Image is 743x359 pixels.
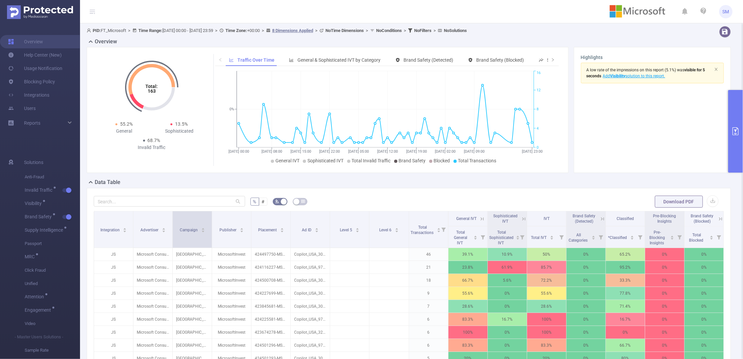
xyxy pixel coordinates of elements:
[123,230,127,232] i: icon: caret-down
[251,326,290,339] p: 423674278-MSPR-Xandr-OE-X_320x50_X_BAN_MO_DYN_MUL_D_TP_IND_BL_AUT-RT_Copilot_Q126_USA_PROG_X_CONS...
[228,149,249,154] tspan: [DATE] 00:00
[449,261,488,274] p: 23.8%
[173,274,212,287] p: [GEOGRAPHIC_DATA]-DISPLAY [282436]
[551,58,555,62] i: icon: right
[253,199,256,204] span: %
[685,248,724,261] p: 0%
[290,149,311,154] tspan: [DATE] 15:00
[439,211,448,248] i: Filter menu
[569,233,589,243] span: All Categories
[291,248,330,261] p: Copilot_USA_300x250_BAN_COMM-EN_Standard_ANI_TCN_NA_1_Web.zip [5437986]
[456,216,477,221] span: General IVT
[650,230,665,245] span: Pre-Blocking Insights
[140,228,159,232] span: Advertiser
[260,28,266,33] span: >
[685,300,724,313] p: 0%
[133,313,172,326] p: Microsoft Consumer Devices [5155]
[240,227,244,229] i: icon: caret-up
[645,287,684,300] p: 0%
[355,227,359,231] div: Sort
[587,68,705,78] span: (5.1%)
[714,226,724,248] i: Filter menu
[714,66,718,73] button: icon: close
[173,261,212,274] p: [GEOGRAPHIC_DATA]-DISPLAY [282436]
[25,277,80,290] span: Unified
[488,248,527,261] p: 10.9%
[493,214,518,224] span: Sophisticated IVT
[478,226,488,248] i: Filter menu
[133,261,172,274] p: Microsoft Consumer Devices [5155]
[307,158,344,163] span: Sophisticated IVT
[120,121,133,127] span: 55.2%
[691,214,714,224] span: Brand Safety (Blocked)
[670,235,674,237] i: icon: caret-up
[94,326,133,339] p: JS
[94,196,245,207] input: Search...
[432,28,438,33] span: >
[606,339,645,352] p: 66.7%
[25,254,37,259] span: MRC
[395,230,399,232] i: icon: caret-down
[315,230,319,232] i: icon: caret-down
[8,75,55,88] a: Blocking Policy
[356,227,359,229] i: icon: caret-up
[7,5,73,19] img: Protected Media
[606,300,645,313] p: 71.4%
[219,228,237,232] span: Publisher
[302,228,312,232] span: Ad ID
[527,339,566,352] p: 83.3%
[516,237,520,239] i: icon: caret-down
[315,227,319,229] i: icon: caret-up
[251,339,290,352] p: 424501296-MSPR-Xandr-OE-X_970x250_X_BAN_MO_DYN_MUL_D_TP_IND_BL_AUT-RT_Copilot_Q126_USA_PROG_X_CON...
[488,326,527,339] p: 0%
[8,62,62,75] a: Usage Notification
[212,313,251,326] p: MicrosoftInvest
[25,214,54,219] span: Brand Safety
[437,227,441,229] i: icon: caret-up
[689,233,705,243] span: Total Blocked
[685,339,724,352] p: 0%
[409,339,448,352] p: 6
[581,54,724,61] h3: Highlights
[87,28,467,33] span: FT_Microsoft [DATE] 00:00 - [DATE] 23:59 +00:00
[409,287,448,300] p: 9
[275,158,299,163] span: General IVT
[516,235,520,239] div: Sort
[537,107,539,112] tspan: 8
[133,274,172,287] p: Microsoft Consumer Devices [5155]
[449,339,488,352] p: 83.3%
[670,235,674,239] div: Sort
[602,74,665,78] span: Add solution to this report.
[606,274,645,287] p: 33.3%
[550,235,554,237] i: icon: caret-up
[488,287,527,300] p: 0%
[94,300,133,313] p: JS
[280,230,284,232] i: icon: caret-down
[123,227,127,231] div: Sort
[531,235,548,240] span: Total IVT
[449,326,488,339] p: 100%
[356,230,359,232] i: icon: caret-down
[280,227,284,231] div: Sort
[685,274,724,287] p: 0%
[567,300,606,313] p: 0%
[685,313,724,326] p: 0%
[212,248,251,261] p: MicrosoftInvest
[567,339,606,352] p: 0%
[409,261,448,274] p: 21
[297,57,381,63] span: General & Sophisticated IVT by Category
[352,158,391,163] span: Total Invalid Traffic
[395,227,399,229] i: icon: caret-up
[606,326,645,339] p: 0%
[133,326,172,339] p: Microsoft Consumer Devices [5155]
[537,145,539,150] tspan: 0
[24,156,43,169] span: Solutions
[148,88,156,94] tspan: 163
[645,339,684,352] p: 0%
[162,227,166,231] div: Sort
[348,149,369,154] tspan: [DATE] 05:00
[95,178,120,186] h2: Data Table
[212,339,251,352] p: MicrosoftInvest
[275,199,279,203] i: icon: bg-colors
[25,237,80,250] span: Passport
